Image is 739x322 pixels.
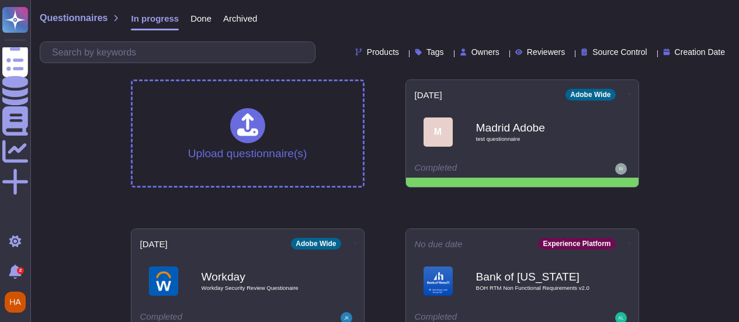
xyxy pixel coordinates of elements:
[188,108,307,159] div: Upload questionnaire(s)
[202,285,318,291] span: Workday Security Review Questionaire
[424,117,453,147] div: M
[140,240,168,248] span: [DATE]
[426,48,444,56] span: Tags
[415,91,442,99] span: [DATE]
[131,14,179,23] span: In progress
[367,48,399,56] span: Products
[291,238,341,250] div: Adobe Wide
[565,89,615,101] div: Adobe Wide
[592,48,647,56] span: Source Control
[149,266,178,296] img: Logo
[415,163,558,175] div: Completed
[675,48,725,56] span: Creation Date
[223,14,257,23] span: Archived
[2,289,34,315] button: user
[471,48,499,56] span: Owners
[476,285,593,291] span: BOH RTM Non Functional Requirements v2.0
[17,267,24,274] div: 2
[46,42,315,63] input: Search by keywords
[40,13,107,23] span: Questionnaires
[190,14,211,23] span: Done
[476,271,593,282] b: Bank of [US_STATE]
[615,163,627,175] img: user
[538,238,615,250] div: Experience Platform
[527,48,565,56] span: Reviewers
[415,240,463,248] span: No due date
[476,136,593,142] span: test questionnaire
[424,266,453,296] img: Logo
[476,122,593,133] b: Madrid Adobe
[5,292,26,313] img: user
[202,271,318,282] b: Workday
